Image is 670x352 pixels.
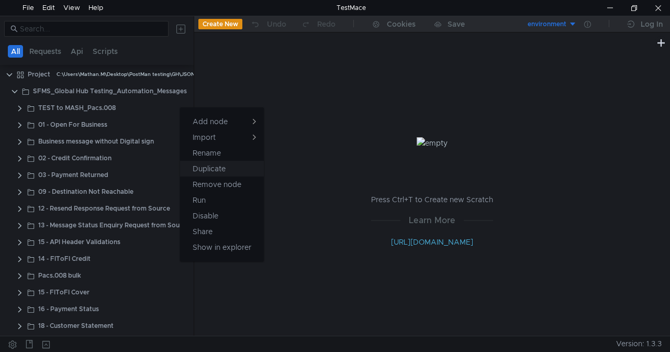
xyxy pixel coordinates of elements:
[180,224,264,239] button: Share
[193,178,241,191] app-tour-anchor: Remove node
[193,225,213,238] app-tour-anchor: Share
[193,117,228,126] app-tour-anchor: Add node
[180,177,264,192] button: Remove node
[180,161,264,177] button: Duplicate
[193,210,218,222] app-tour-anchor: Disable
[180,208,264,224] button: Disable
[193,162,226,175] app-tour-anchor: Duplicate
[193,194,206,206] app-tour-anchor: Run
[180,129,264,145] button: Import
[193,133,216,142] app-tour-anchor: Import
[193,241,251,254] app-tour-anchor: Show in explorer
[180,192,264,208] button: Run
[180,239,264,255] button: Show in explorer
[180,145,264,161] button: Rename
[180,114,264,129] button: Add node
[193,147,221,159] app-tour-anchor: Rename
